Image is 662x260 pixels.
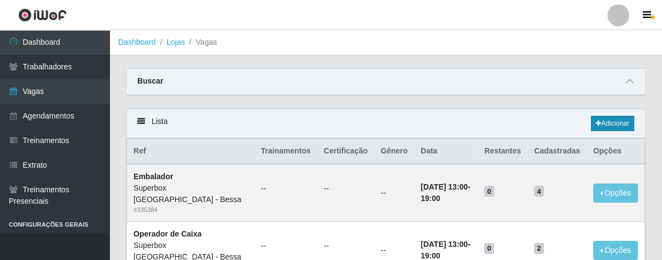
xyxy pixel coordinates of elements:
th: Cadastradas [527,139,586,164]
img: CoreUI Logo [18,8,67,22]
a: Lojas [166,38,184,46]
button: Opções [593,184,638,203]
time: [DATE] 13:00 [421,240,468,249]
strong: - [421,240,471,260]
ul: -- [261,240,311,252]
strong: Buscar [137,76,163,85]
th: Ref [127,139,254,164]
th: Certificação [317,139,374,164]
a: Adicionar [591,116,634,131]
th: Gênero [374,139,414,164]
strong: Embalador [133,172,173,181]
ul: -- [261,183,311,194]
li: Vagas [185,37,217,48]
time: 19:00 [421,251,440,260]
time: [DATE] 13:00 [421,182,468,191]
ul: -- [324,183,368,194]
strong: Operador de Caixa [133,229,202,238]
th: Opções [586,139,644,164]
ul: -- [324,240,368,252]
th: Restantes [478,139,527,164]
nav: breadcrumb [109,30,662,55]
span: 0 [484,186,494,197]
th: Trainamentos [254,139,317,164]
div: # 335384 [133,205,248,215]
button: Opções [593,241,638,260]
a: Dashboard [118,38,156,46]
strong: - [421,182,471,203]
span: 2 [534,243,544,254]
td: -- [374,164,414,221]
time: 19:00 [421,194,440,203]
div: Lista [126,109,645,138]
th: Data [414,139,478,164]
div: Superbox [GEOGRAPHIC_DATA] - Bessa [133,182,248,205]
span: 4 [534,186,544,197]
span: 0 [484,243,494,254]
